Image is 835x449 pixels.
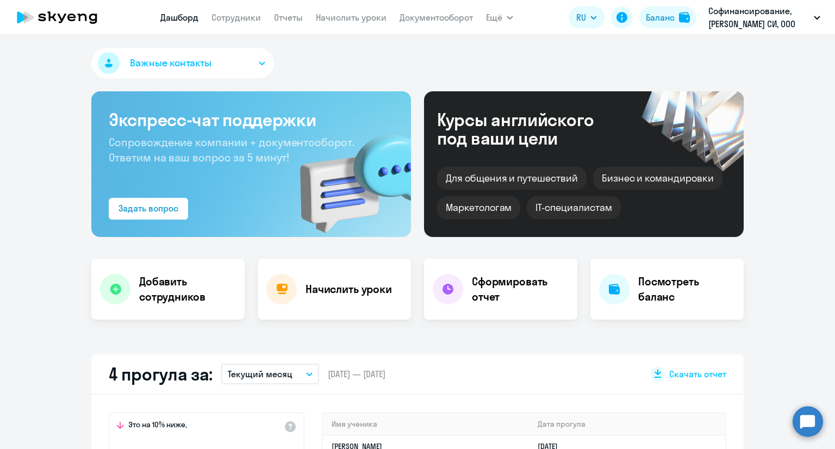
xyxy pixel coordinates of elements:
[708,4,809,30] p: Софинансирование, [PERSON_NAME] СИ, ООО
[139,274,236,304] h4: Добавить сотрудников
[119,202,178,215] div: Задать вопрос
[486,11,502,24] span: Ещё
[529,413,725,435] th: Дата прогула
[109,135,354,164] span: Сопровождение компании + документооборот. Ответим на ваш вопрос за 5 минут!
[130,56,211,70] span: Важные контакты
[128,420,187,433] span: Это на 10% ниже,
[437,110,623,147] div: Курсы английского под ваши цели
[486,7,513,28] button: Ещё
[669,368,726,380] span: Скачать отчет
[437,167,587,190] div: Для общения и путешествий
[703,4,826,30] button: Софинансирование, [PERSON_NAME] СИ, ООО
[472,274,569,304] h4: Сформировать отчет
[638,274,735,304] h4: Посмотреть баланс
[109,109,394,130] h3: Экспресс-чат поддержки
[328,368,385,380] span: [DATE] — [DATE]
[109,198,188,220] button: Задать вопрос
[323,413,529,435] th: Имя ученика
[211,12,261,23] a: Сотрудники
[646,11,675,24] div: Баланс
[160,12,198,23] a: Дашборд
[569,7,605,28] button: RU
[679,12,690,23] img: balance
[316,12,387,23] a: Начислить уроки
[284,115,411,237] img: bg-img
[400,12,473,23] a: Документооборот
[639,7,696,28] button: Балансbalance
[274,12,303,23] a: Отчеты
[91,48,274,78] button: Важные контакты
[437,196,520,219] div: Маркетологам
[109,363,213,385] h2: 4 прогула за:
[593,167,722,190] div: Бизнес и командировки
[228,367,292,381] p: Текущий месяц
[527,196,620,219] div: IT-специалистам
[576,11,586,24] span: RU
[221,364,319,384] button: Текущий месяц
[306,282,392,297] h4: Начислить уроки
